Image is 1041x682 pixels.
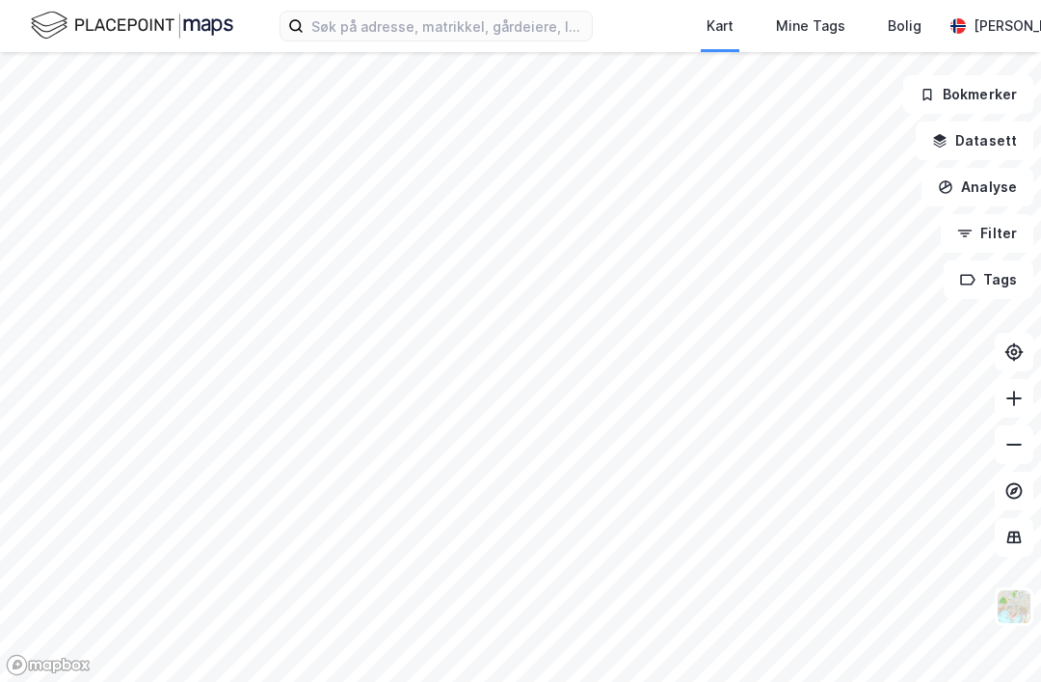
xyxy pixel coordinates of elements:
div: Kontrollprogram for chat [945,589,1041,682]
iframe: Chat Widget [945,589,1041,682]
div: Bolig [888,14,921,38]
div: Mine Tags [776,14,845,38]
img: logo.f888ab2527a4732fd821a326f86c7f29.svg [31,9,233,42]
input: Søk på adresse, matrikkel, gårdeiere, leietakere eller personer [304,12,592,41]
div: Kart [707,14,734,38]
